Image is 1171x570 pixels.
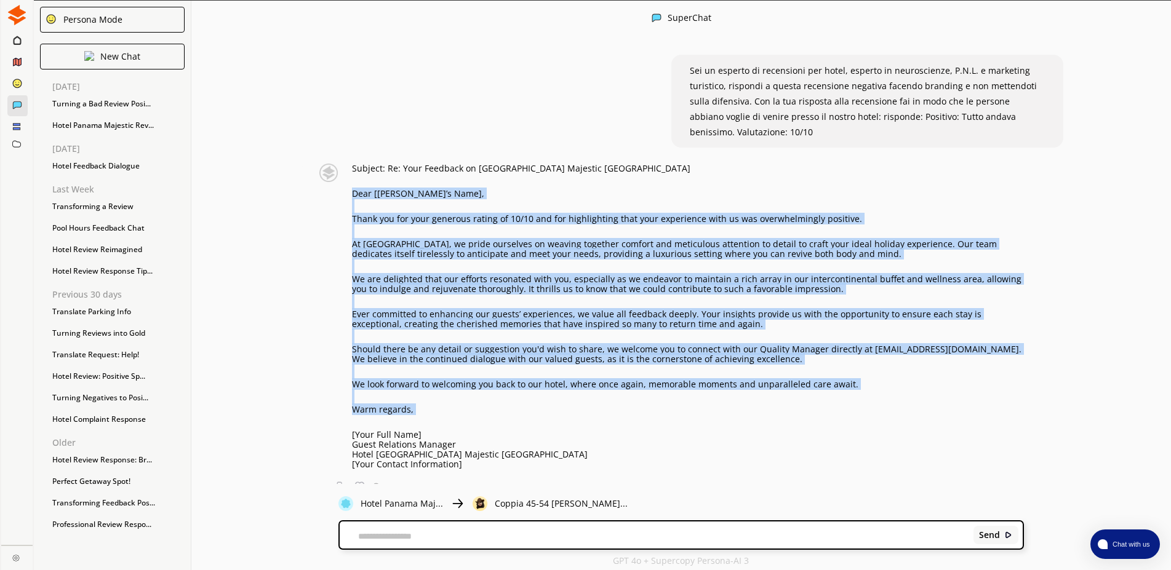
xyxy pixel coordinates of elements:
p: Subject: Re: Your Feedback on [GEOGRAPHIC_DATA] Majestic [GEOGRAPHIC_DATA] [352,164,1024,173]
div: Translate Request: Help! [46,346,191,364]
img: Close [7,5,27,25]
a: Close [1,545,33,567]
img: Close [311,164,346,182]
p: [Your Contact Information] [352,459,1024,469]
b: Send [979,530,1000,540]
div: Turning Reviews into Gold [46,324,191,342]
img: Close [84,51,94,61]
button: atlas-launcher [1090,529,1160,559]
div: Pool Hours Feedback Chat [46,219,191,237]
img: Close [450,496,465,511]
img: Close [338,496,353,511]
p: GPT 4o + Supercopy Persona-AI 3 [613,556,749,566]
span: Chat with us [1108,539,1153,549]
div: Perfect Getaway Spot! [46,472,191,491]
img: Save [374,481,383,491]
p: Previous 30 days [52,290,191,299]
div: SuperChat [668,13,711,25]
div: Hotel Complaint Response [46,410,191,429]
p: Last Week [52,184,191,194]
div: Translate Parking Info [46,303,191,321]
div: Hotel Review Response Tip... [46,262,191,280]
div: Turning a Bad Review Posi... [46,95,191,113]
img: Close [473,496,487,511]
p: We are delighted that our efforts resonated with you, especially as we endeavor to maintain a ric... [352,274,1024,294]
div: Hotel Panama Majestic Rev... [46,116,191,135]
img: Copy [337,481,346,491]
p: [DATE] [52,82,191,92]
div: Transforming a Review [46,197,191,216]
p: Coppia 45-54 [PERSON_NAME]... [495,499,628,509]
span: Sei un esperto di recensioni per hotel, esperto in neuroscienze, P.N.L. e marketing turistico, ri... [690,65,1037,138]
img: Close [1004,531,1013,539]
p: Guest Relations Manager [352,440,1024,449]
div: Hotel Review: Positive Sp... [46,367,191,386]
div: Persona Mode [59,15,122,25]
div: Hotel Review Response: Br... [46,451,191,469]
p: We look forward to welcoming you back to our hotel, where once again, memorable moments and unpar... [352,379,1024,389]
p: Dear [[PERSON_NAME]’s Name], [352,189,1024,199]
p: [Your Full Name] [352,430,1024,440]
div: Hotel Feedback Dialogue [46,157,191,175]
p: Older [52,438,191,448]
div: Turning Negatives to Posi... [46,389,191,407]
img: Favorite [355,481,364,491]
p: [DATE] [52,144,191,154]
div: Hotel Review Reimagined [46,240,191,259]
p: Warm regards, [352,405,1024,414]
p: Should there be any detail or suggestion you'd wish to share, we welcome you to connect with our ... [352,344,1024,364]
img: Close [12,554,20,561]
div: Professional Review Respo... [46,515,191,534]
img: Close [46,14,57,25]
img: Close [652,13,661,23]
p: Hotel [GEOGRAPHIC_DATA] Majestic [GEOGRAPHIC_DATA] [352,449,1024,459]
p: Thank you for your generous rating of 10/10 and for highlighting that your experience with us was... [352,214,1024,224]
div: Transforming Feedback Pos... [46,494,191,512]
p: New Chat [100,52,140,61]
p: Hotel Panama Maj... [361,499,443,509]
p: At [GEOGRAPHIC_DATA], we pride ourselves on weaving together comfort and meticulous attention to ... [352,239,1024,259]
p: Ever committed to enhancing our guests’ experiences, we value all feedback deeply. Your insights ... [352,309,1024,329]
